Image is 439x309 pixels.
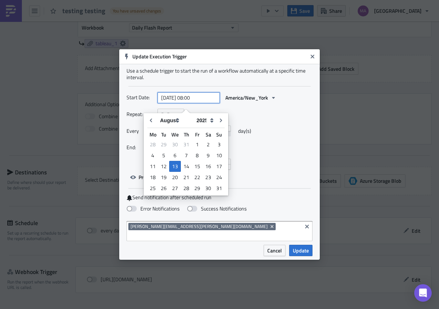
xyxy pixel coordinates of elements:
div: Wed Aug 13 2025 [169,161,181,172]
div: Fri Aug 01 2025 [192,139,203,150]
span: [PERSON_NAME][EMAIL_ADDRESS][PERSON_NAME][DOMAIN_NAME] [131,224,268,229]
label: Repeat: [127,109,154,120]
div: 11 [147,161,158,171]
div: Mon Aug 25 2025 [147,183,158,194]
div: Sat Aug 09 2025 [203,150,214,161]
div: Tue Aug 26 2025 [158,183,169,194]
span: America/New_York [225,94,268,101]
div: Mon Aug 04 2025 [147,150,158,161]
div: 23 [203,172,214,182]
div: 21 [181,172,192,182]
div: 16 [203,161,214,171]
div: Wed Aug 27 2025 [169,183,181,194]
div: Thu Aug 07 2025 [181,150,192,161]
label: Error Notifications [127,205,180,212]
div: 29 [192,183,203,193]
button: Go to next month [215,115,226,126]
div: Fri Aug 29 2025 [192,183,203,194]
button: Clear selected items [303,222,311,231]
div: 6 [169,150,181,161]
div: 19 [158,172,169,182]
div: Sun Aug 24 2025 [214,172,225,183]
div: 30 [203,183,214,193]
div: 13 [169,161,181,172]
label: Send notification after scheduled run [127,194,312,201]
div: 29 [158,139,169,150]
label: Success Notifications [187,205,247,212]
abbr: Wednesday [171,131,179,138]
label: Every [127,125,154,136]
div: Fri Aug 08 2025 [192,150,203,161]
div: 12 [158,161,169,171]
div: Wed Aug 20 2025 [169,172,181,183]
span: Cancel [267,247,282,254]
div: 1 [192,139,203,150]
label: Start Date: [127,92,154,103]
div: 31 [181,139,192,150]
div: Mon Aug 18 2025 [147,172,158,183]
div: Use a schedule trigger to start the run of a workflow automatically at a specific time interval. [127,67,312,81]
div: 31 [214,183,225,193]
abbr: Tuesday [161,131,166,138]
button: America/New_York [222,92,280,103]
div: Tue Aug 05 2025 [158,150,169,161]
abbr: Monday [149,131,156,138]
select: Month [156,115,193,126]
div: Thu Aug 28 2025 [181,183,192,194]
div: 8 [192,150,203,161]
div: 26 [158,183,169,193]
abbr: Sunday [216,131,222,138]
button: Update [289,245,312,256]
div: Sun Aug 31 2025 [214,183,225,194]
div: Wed Jul 30 2025 [169,139,181,150]
div: 4 [147,150,158,161]
div: 28 [181,183,192,193]
div: Fri Aug 15 2025 [192,161,203,172]
div: 10 [214,150,225,161]
div: Tue Aug 12 2025 [158,161,169,172]
div: 24 [214,172,225,182]
div: 20 [169,172,181,182]
div: Sat Aug 23 2025 [203,172,214,183]
div: 9 [203,150,214,161]
div: 3 [214,139,225,150]
div: Open Intercom Messenger [414,284,432,302]
div: Thu Aug 21 2025 [181,172,192,183]
div: 7 [181,150,192,161]
span: day(s) [238,125,251,136]
h6: Update Execution Trigger [132,53,307,60]
span: Update [293,247,309,254]
div: Thu Aug 14 2025 [181,161,192,172]
abbr: Saturday [206,131,211,138]
div: Sun Aug 17 2025 [214,161,225,172]
div: 5 [158,150,169,161]
div: 28 [147,139,158,150]
div: 18 [147,172,158,182]
div: Fri Aug 22 2025 [192,172,203,183]
select: Year [193,115,215,126]
div: 30 [169,139,181,150]
div: Tue Aug 19 2025 [158,172,169,183]
button: Remove Tag [269,223,276,230]
div: Tue Jul 29 2025 [158,139,169,150]
div: Mon Jul 28 2025 [147,139,158,150]
div: 27 [169,183,181,193]
div: Sat Aug 02 2025 [203,139,214,150]
label: End: [127,142,154,153]
button: Preview next scheduled runs [127,171,206,183]
button: Go to previous month [145,115,156,126]
div: 25 [147,183,158,193]
div: 22 [192,172,203,182]
div: Sat Aug 16 2025 [203,161,214,172]
div: 15 [192,161,203,171]
div: Sun Aug 10 2025 [214,150,225,161]
button: Daily [158,109,184,120]
div: 2 [203,139,214,150]
div: Sat Aug 30 2025 [203,183,214,194]
abbr: Friday [195,131,199,138]
div: Sun Aug 03 2025 [214,139,225,150]
button: Cancel [264,245,285,256]
span: Preview next scheduled runs [139,173,202,181]
span: Daily [161,111,172,118]
div: Thu Jul 31 2025 [181,139,192,150]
